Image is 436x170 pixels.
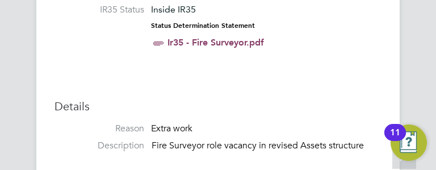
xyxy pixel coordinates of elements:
h3: Details [54,99,381,114]
label: Reason [54,123,144,135]
a: Ir35 - Fire Surveyor.pdf [167,37,264,48]
label: IR35 Status [54,4,144,16]
div: 11 [390,132,400,147]
span: Extra work [151,123,192,134]
span: Inside IR35 [151,4,196,15]
strong: Status Determination Statement [151,22,255,30]
p: Fire Surveyor role vacancy in revised Assets structure [152,140,381,152]
button: Open Resource Center, 11 new notifications [391,125,427,161]
label: Description [54,140,144,152]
